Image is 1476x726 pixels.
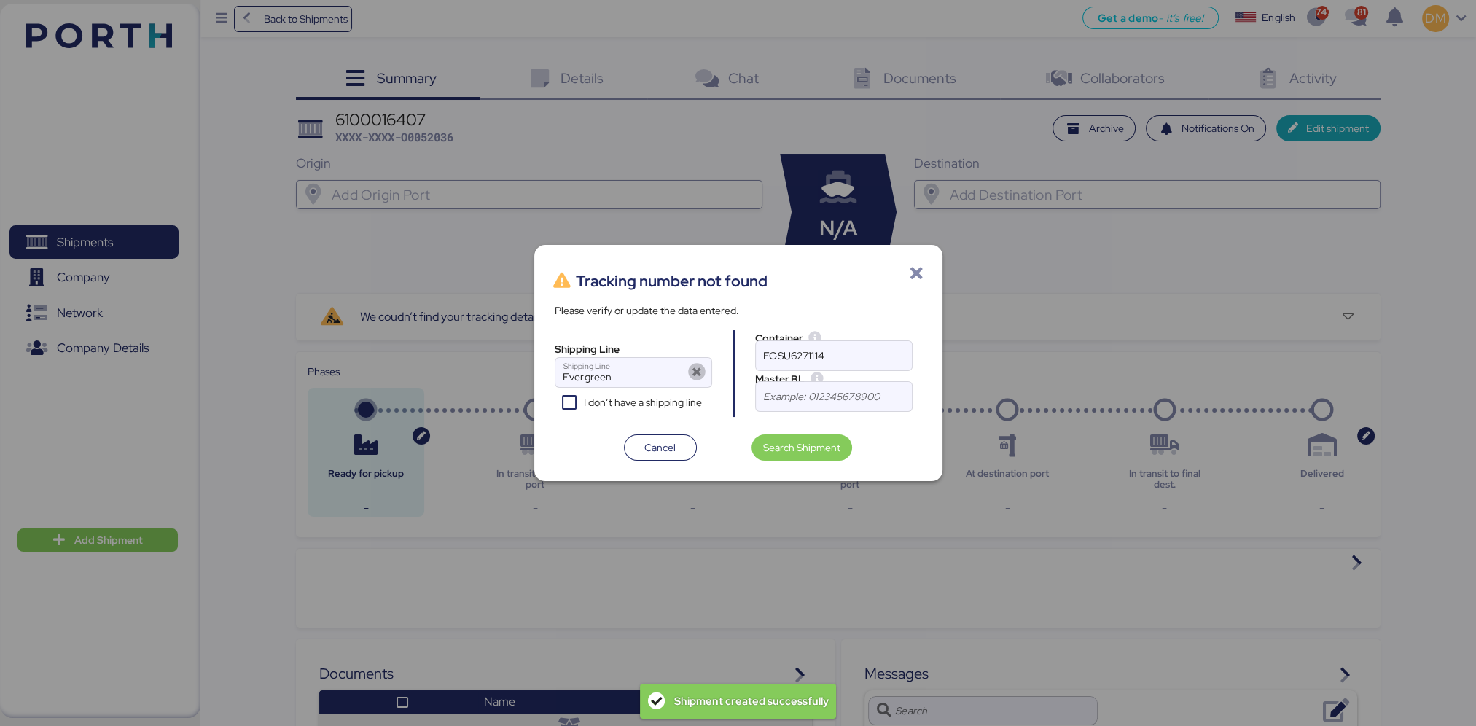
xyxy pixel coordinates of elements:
input: Example: FSCU1234567 [756,341,913,370]
div: I don’t have a shipping line [555,388,702,417]
div: Shipping Line [555,342,713,357]
div: Tracking number not found [555,270,768,293]
button: Search Shipment [751,434,852,461]
span: Master BL [755,372,805,386]
span: Cancel [644,439,676,456]
div: I don’t have a shipping line [584,395,702,410]
span: Please verify or update the data entered. [555,304,739,317]
span: Container [755,332,803,345]
div: Shipment created successfully [674,687,829,715]
input: Shipping Line [555,358,684,387]
span: Search Shipment [763,439,840,456]
button: Cancel [624,434,697,461]
input: Example: 012345678900 [756,382,913,411]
